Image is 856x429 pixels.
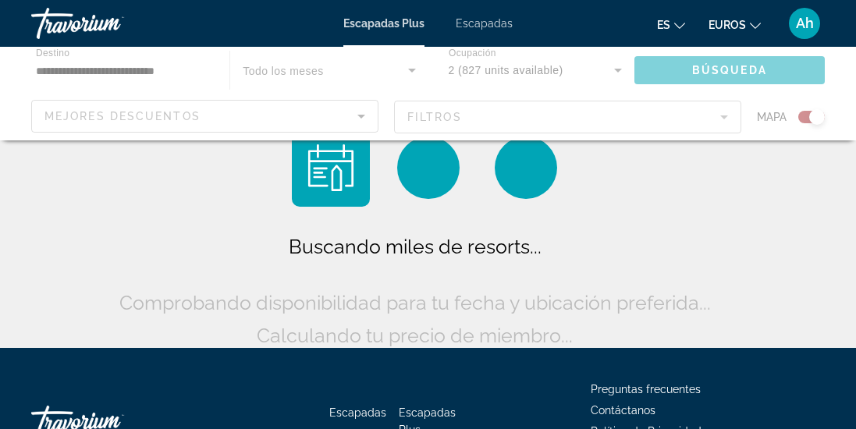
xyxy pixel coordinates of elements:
font: Calculando tu precio de miembro... [257,324,573,347]
a: Escapadas [456,17,513,30]
font: Comprobando disponibilidad para tu fecha y ubicación preferida... [119,291,711,314]
button: Cambiar idioma [657,13,685,36]
font: euros [709,19,746,31]
font: Ah [796,15,814,31]
a: Contáctanos [591,404,655,417]
button: Menú de usuario [784,7,825,40]
a: Preguntas frecuentes [591,383,701,395]
font: es [657,19,670,31]
a: Escapadas Plus [343,17,424,30]
font: Buscando miles de resorts... [289,235,542,258]
button: Cambiar moneda [709,13,761,36]
a: Travorium [31,3,187,44]
a: Escapadas [329,406,386,419]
